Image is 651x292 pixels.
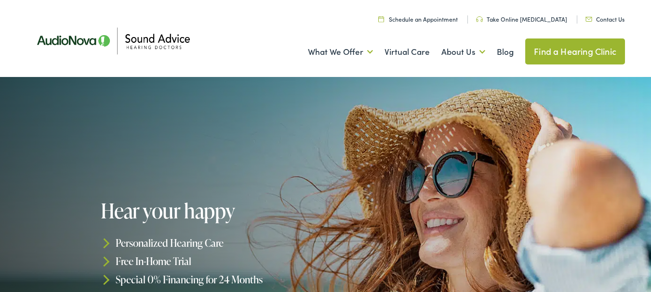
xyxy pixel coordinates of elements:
[525,38,625,64] a: Find a Hearing Clinic
[585,15,624,23] a: Contact Us
[585,17,592,22] img: Icon representing mail communication in a unique green color, indicative of contact or communicat...
[476,15,567,23] a: Take Online [MEDICAL_DATA]
[378,16,384,22] img: Calendar icon in a unique green color, symbolizing scheduling or date-related features.
[385,34,430,70] a: Virtual Care
[497,34,514,70] a: Blog
[101,252,329,270] li: Free In-Home Trial
[476,16,483,22] img: Headphone icon in a unique green color, suggesting audio-related services or features.
[441,34,485,70] a: About Us
[308,34,373,70] a: What We Offer
[101,270,329,289] li: Special 0% Financing for 24 Months
[101,200,329,222] h1: Hear your happy
[101,234,329,252] li: Personalized Hearing Care
[378,15,458,23] a: Schedule an Appointment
